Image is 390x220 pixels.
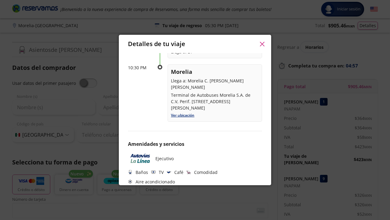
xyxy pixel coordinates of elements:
p: 10:30 PM [128,64,152,71]
img: AUTOVÍAS Y LA LÍNEA [128,154,152,163]
p: Café [174,169,183,175]
p: Terminal de Autobuses Morelia S.A. de C.V, Perif. [STREET_ADDRESS][PERSON_NAME] [171,92,259,111]
p: Comodidad [194,169,218,175]
p: TV [159,169,164,175]
a: Ver ubicación [171,113,194,118]
p: Amenidades y servicios [128,140,262,148]
p: Ejecutivo [155,155,174,162]
p: Llega a: Morelia C. [PERSON_NAME] [PERSON_NAME] [171,78,259,90]
p: Aire acondicionado [136,179,175,185]
iframe: Messagebird Livechat Widget [355,185,384,214]
p: Morelia [171,68,259,76]
p: Baños [136,169,148,175]
p: Detalles de tu viaje [128,39,185,49]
